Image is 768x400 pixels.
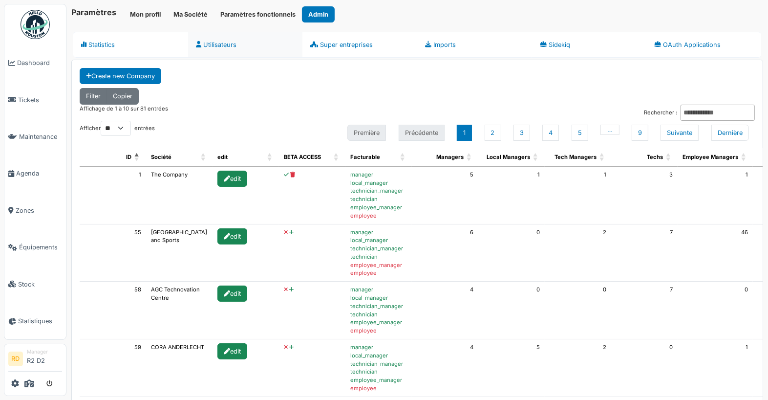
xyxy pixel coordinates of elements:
a: Tickets [4,81,66,118]
a: Sidekiq [532,32,647,58]
button: 2 [485,125,501,141]
div: manager [350,286,407,294]
a: Maintenance [4,118,66,155]
div: manager [350,228,407,237]
div: Affichage de 1 à 10 sur 81 entrées [80,105,168,121]
span: edit [217,154,228,160]
a: Imports [417,32,532,58]
a: edit [217,232,249,239]
a: Super entreprises [302,32,417,58]
button: Filter [80,88,107,104]
td: 0 [478,282,545,339]
span: Société [151,154,171,160]
div: technician_manager [350,360,407,368]
div: technician [350,311,407,319]
td: 5 [478,339,545,397]
span: Local Managers: Activate to sort [533,148,539,166]
td: CORA ANDERLECHT [146,339,213,397]
span: translation missing: fr.user.employee_managers [683,154,738,160]
td: 4 [412,339,478,397]
div: employee [350,212,407,220]
div: local_manager [350,236,407,244]
span: Facturable: Activate to sort [400,148,406,166]
span: Managers: Activate to sort [467,148,472,166]
span: Stock [18,280,62,289]
button: 9 [632,125,648,141]
div: technician [350,368,407,376]
h6: Paramètres [71,8,116,17]
a: Utilisateurs [188,32,303,58]
div: local_manager [350,294,407,302]
td: 1 [678,339,753,397]
td: 46 [678,224,753,282]
td: 0 [478,224,545,282]
div: edit [217,171,247,187]
td: 0 [611,339,678,397]
td: [GEOGRAPHIC_DATA] and Sports [146,224,213,282]
span: Maintenance [19,132,62,141]
button: Last [711,125,749,141]
td: 59 [80,339,146,397]
div: employee_manager [350,203,407,212]
span: Filter [86,92,101,100]
button: 4 [542,125,559,141]
a: Zones [4,192,66,229]
a: Create new Company [80,68,161,84]
a: edit [217,175,249,181]
span: Agenda [16,169,62,178]
span: BETA ACCESS [284,154,321,160]
button: Admin [302,6,335,22]
td: 55 [80,224,146,282]
select: Afficherentrées [101,121,131,136]
button: Next [661,125,699,141]
button: 3 [513,125,530,141]
span: Dashboard [17,58,62,67]
td: 1 [678,167,753,224]
button: Copier [107,88,139,104]
span: ID: Activate to invert sorting [134,148,140,166]
td: 58 [80,282,146,339]
td: 1 [478,167,545,224]
label: Rechercher : [644,109,677,117]
nav: pagination [341,122,755,144]
td: 7 [611,282,678,339]
span: translation missing: fr.user.managers [436,154,464,160]
button: 5 [572,125,588,141]
div: manager [350,343,407,352]
div: technician_manager [350,187,407,195]
td: 6 [412,224,478,282]
div: employee [350,269,407,277]
div: manager [350,171,407,179]
span: Employee Managers: Activate to sort [741,148,747,166]
a: Ma Société [167,6,214,22]
button: Mon profil [124,6,167,22]
a: Statistiques [4,303,66,339]
button: … [600,125,619,135]
td: 3 [611,167,678,224]
button: Paramètres fonctionnels [214,6,302,22]
div: edit [217,286,247,302]
td: 4 [412,282,478,339]
td: 0 [678,282,753,339]
div: technician [350,253,407,261]
button: 1 [457,125,472,141]
span: Zones [16,206,62,215]
div: employee_manager [350,261,407,269]
a: Statistics [73,32,188,58]
span: Société: Activate to sort [201,148,207,166]
a: edit [217,290,249,297]
li: RD [8,352,23,366]
td: 7 [611,224,678,282]
a: OAuth Applications [646,32,761,58]
div: technician_manager [350,302,407,311]
span: Tickets [18,95,62,105]
a: Stock [4,266,66,302]
span: translation missing: fr.user.techs [647,154,663,160]
div: local_manager [350,179,407,187]
div: local_manager [350,352,407,360]
div: employee_manager [350,376,407,384]
span: Statistiques [18,316,62,326]
div: employee [350,327,407,335]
